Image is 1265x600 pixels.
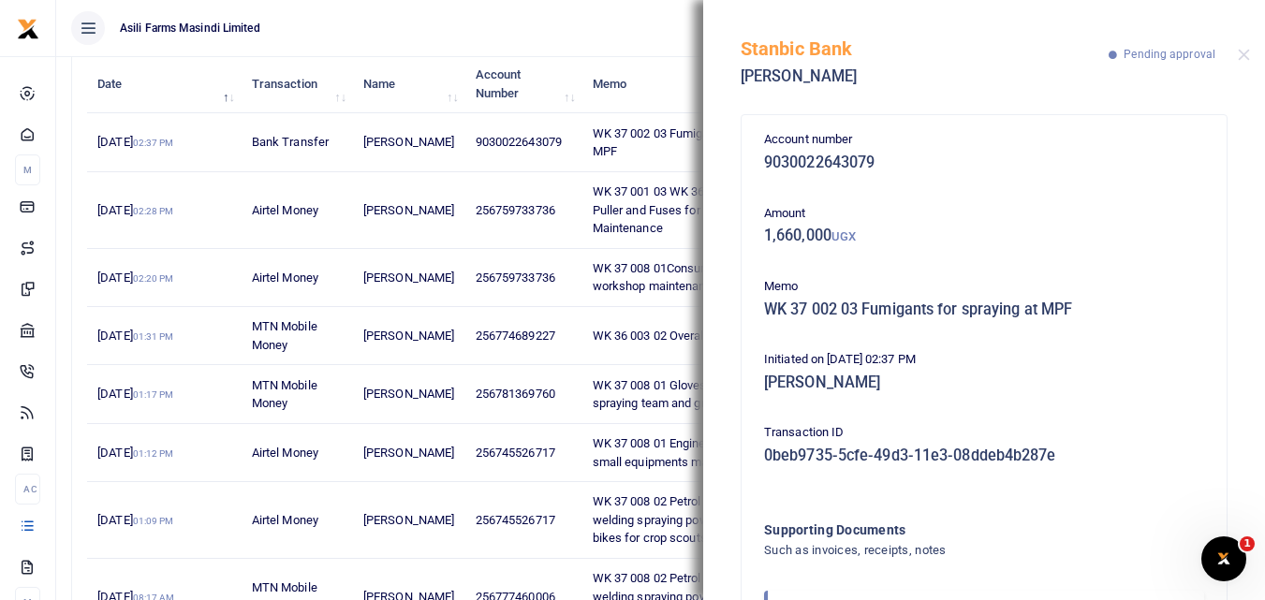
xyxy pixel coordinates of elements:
small: 01:31 PM [133,331,174,342]
h5: [PERSON_NAME] [741,67,1109,86]
span: WK 37 008 01Consumables for general workshop maintenance [593,261,802,294]
span: [PERSON_NAME] [363,513,454,527]
span: 256759733736 [476,203,555,217]
small: UGX [831,229,856,243]
span: [DATE] [97,271,173,285]
span: 256774689227 [476,329,555,343]
button: Close [1238,49,1250,61]
span: [PERSON_NAME] [363,446,454,460]
small: 01:17 PM [133,389,174,400]
th: Date: activate to sort column descending [87,55,242,113]
span: [DATE] [97,513,173,527]
h5: 1,660,000 [764,227,1204,245]
span: [DATE] [97,387,173,401]
span: 256781369760 [476,387,555,401]
span: WK 37 008 01 Gloves and Masks for spraying team and grain handling [593,378,787,411]
h5: 0beb9735-5cfe-49d3-11e3-08ddeb4b287e [764,446,1204,465]
p: Amount [764,204,1204,224]
th: Memo: activate to sort column ascending [581,55,823,113]
span: [PERSON_NAME] [363,271,454,285]
span: Airtel Money [252,513,318,527]
span: [DATE] [97,329,173,343]
th: Transaction: activate to sort column ascending [242,55,353,113]
img: logo-small [17,18,39,40]
span: Airtel Money [252,271,318,285]
span: Pending approval [1124,48,1215,61]
li: M [15,154,40,185]
span: MTN Mobile Money [252,319,317,352]
span: Asili Farms Masindi Limited [112,20,268,37]
th: Name: activate to sort column ascending [353,55,465,113]
span: WK 37 008 02 Petrol for farm operation welding spraying powersaw mowing and bikes for crop scouts... [593,494,811,545]
span: 256745526717 [476,513,555,527]
span: 256745526717 [476,446,555,460]
span: Bank Transfer [252,135,329,149]
span: [PERSON_NAME] [363,203,454,217]
span: MTN Mobile Money [252,378,317,411]
p: Initiated on [DATE] 02:37 PM [764,350,1204,370]
span: WK 37 002 03 Fumigants for spraying at MPF [593,126,807,159]
span: Airtel Money [252,446,318,460]
small: 01:09 PM [133,516,174,526]
span: [DATE] [97,446,173,460]
span: [PERSON_NAME] [363,135,454,149]
p: Memo [764,277,1204,297]
span: [PERSON_NAME] [363,329,454,343]
iframe: Intercom live chat [1201,536,1246,581]
small: 02:37 PM [133,138,174,148]
span: WK 37 001 03 WK 36 001 09 Bearing Puller and Fuses for Repairing and Maintenance [593,184,787,235]
h4: Such as invoices, receipts, notes [764,540,1128,561]
span: [DATE] [97,135,173,149]
h4: Supporting Documents [764,520,1128,540]
small: 02:28 PM [133,206,174,216]
p: Account number [764,130,1204,150]
span: [DATE] [97,203,173,217]
h5: [PERSON_NAME] [764,373,1204,392]
small: 01:12 PM [133,448,174,459]
h5: WK 37 002 03 Fumigants for spraying at MPF [764,300,1204,319]
span: WK 36 003 02 Overalls for new staff [593,329,787,343]
span: [PERSON_NAME] [363,387,454,401]
span: WK 37 008 01 Engine oil 2t Brakefluid for small equipments maintenance [593,436,811,469]
span: 1 [1240,536,1255,551]
span: 256759733736 [476,271,555,285]
a: logo-small logo-large logo-large [17,21,39,35]
h5: Stanbic Bank [741,37,1109,60]
span: Airtel Money [252,203,318,217]
p: Transaction ID [764,423,1204,443]
span: 9030022643079 [476,135,562,149]
h5: 9030022643079 [764,154,1204,172]
li: Ac [15,474,40,505]
small: 02:20 PM [133,273,174,284]
th: Account Number: activate to sort column ascending [464,55,581,113]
